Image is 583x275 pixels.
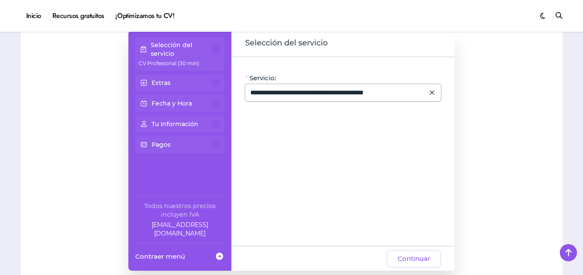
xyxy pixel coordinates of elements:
[135,202,225,219] div: Todos nuestros precios incluyen IVA
[398,254,430,264] span: Continuar
[387,250,441,267] button: Continuar
[135,221,225,238] a: Company email: ayuda@elhadadelasvacantes.com
[151,41,212,58] p: Selección del servicio
[110,4,180,27] a: ¡Optimizamos tu CV!
[245,37,328,49] span: Selección del servicio
[249,74,276,82] span: Servicio:
[152,120,198,128] p: Tu Información
[21,4,47,27] a: Inicio
[135,252,185,261] span: Contraer menú
[152,140,170,149] p: Pagos
[47,4,110,27] a: Recursos gratuitos
[152,79,170,87] p: Extras
[139,60,199,66] span: CV Profesional (30 min)
[152,99,192,108] p: Fecha y Hora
